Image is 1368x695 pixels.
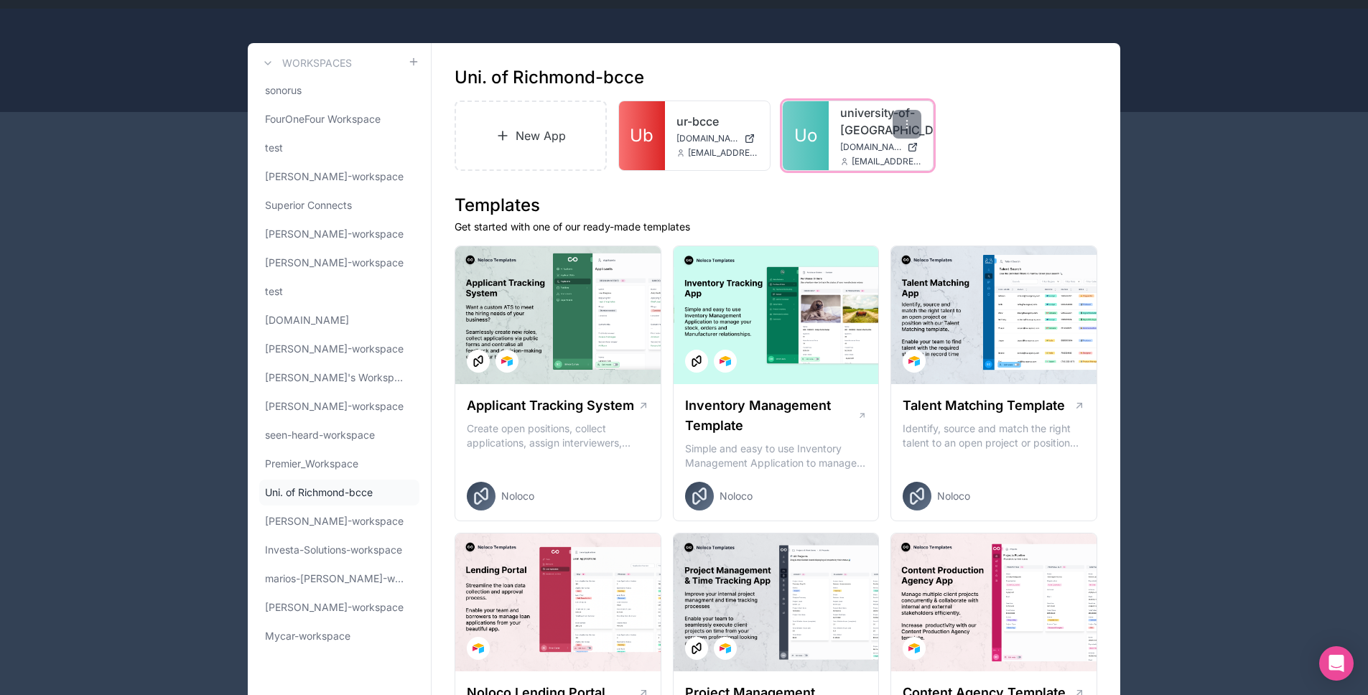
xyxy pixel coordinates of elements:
span: [PERSON_NAME]-workspace [265,514,404,528]
span: [PERSON_NAME]-workspace [265,227,404,241]
span: [PERSON_NAME]-workspace [265,256,404,270]
a: university-of-[GEOGRAPHIC_DATA] [840,104,922,139]
a: [PERSON_NAME]-workspace [259,594,419,620]
span: test [265,141,283,155]
a: [PERSON_NAME]'s Workspace [259,365,419,391]
span: [PERSON_NAME]-workspace [265,342,404,356]
div: Open Intercom Messenger [1319,646,1354,681]
span: FourOneFour Workspace [265,112,381,126]
a: [PERSON_NAME]-workspace [259,508,419,534]
span: [DOMAIN_NAME] [676,133,738,144]
a: New App [455,101,607,171]
span: Noloco [501,489,534,503]
a: Premier_Workspace [259,451,419,477]
span: Uni. of Richmond-bcce [265,485,373,500]
h3: Workspaces [282,56,352,70]
a: [DOMAIN_NAME] [676,133,758,144]
img: Airtable Logo [501,355,513,367]
span: [DOMAIN_NAME] [840,141,902,153]
a: test [259,279,419,304]
h1: Talent Matching Template [903,396,1065,416]
p: Simple and easy to use Inventory Management Application to manage your stock, orders and Manufact... [685,442,867,470]
p: Identify, source and match the right talent to an open project or position with our Talent Matchi... [903,421,1085,450]
span: [PERSON_NAME]-workspace [265,399,404,414]
span: [PERSON_NAME]'s Workspace [265,370,408,385]
span: Superior Connects [265,198,352,213]
span: [EMAIL_ADDRESS][DOMAIN_NAME] [852,156,922,167]
span: Uo [794,124,817,147]
span: seen-heard-workspace [265,428,375,442]
a: ur-bcce [676,113,758,130]
span: [PERSON_NAME]-workspace [265,600,404,615]
a: [DOMAIN_NAME] [840,141,922,153]
img: Airtable Logo [720,643,731,654]
span: [DOMAIN_NAME] [265,313,349,327]
a: [DOMAIN_NAME] [259,307,419,333]
span: Noloco [720,489,753,503]
a: [PERSON_NAME]-workspace [259,250,419,276]
a: marios-[PERSON_NAME]-workspace [259,566,419,592]
a: Uni. of Richmond-bcce [259,480,419,505]
span: Noloco [937,489,970,503]
span: sonorus [265,83,302,98]
span: Premier_Workspace [265,457,358,471]
a: sonorus [259,78,419,103]
a: [PERSON_NAME]-workspace [259,164,419,190]
a: Superior Connects [259,192,419,218]
a: Uo [783,101,829,170]
img: Airtable Logo [473,643,484,654]
p: Get started with one of our ready-made templates [455,220,1097,234]
a: test [259,135,419,161]
a: Workspaces [259,55,352,72]
a: Investa-Solutions-workspace [259,537,419,563]
h1: Inventory Management Template [685,396,857,436]
img: Airtable Logo [908,355,920,367]
a: [PERSON_NAME]-workspace [259,336,419,362]
a: [PERSON_NAME]-workspace [259,221,419,247]
p: Create open positions, collect applications, assign interviewers, centralise candidate feedback a... [467,421,649,450]
span: [EMAIL_ADDRESS][DOMAIN_NAME] [688,147,758,159]
img: Airtable Logo [720,355,731,367]
span: Ub [630,124,653,147]
a: FourOneFour Workspace [259,106,419,132]
img: Airtable Logo [908,643,920,654]
span: test [265,284,283,299]
span: marios-[PERSON_NAME]-workspace [265,572,408,586]
span: [PERSON_NAME]-workspace [265,169,404,184]
h1: Applicant Tracking System [467,396,634,416]
h1: Templates [455,194,1097,217]
h1: Uni. of Richmond-bcce [455,66,644,89]
span: Investa-Solutions-workspace [265,543,402,557]
span: Mycar-workspace [265,629,350,643]
a: Ub [619,101,665,170]
a: seen-heard-workspace [259,422,419,448]
a: Mycar-workspace [259,623,419,649]
a: [PERSON_NAME]-workspace [259,393,419,419]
